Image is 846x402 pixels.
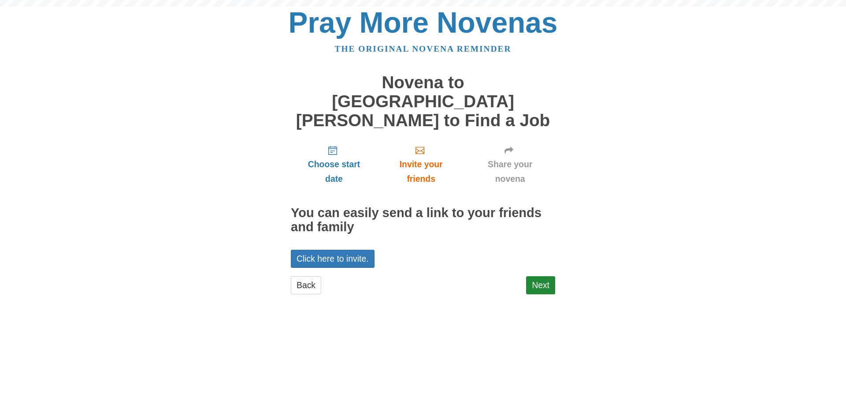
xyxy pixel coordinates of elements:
[291,139,377,191] a: Choose start date
[474,157,546,186] span: Share your novena
[300,157,368,186] span: Choose start date
[465,139,555,191] a: Share your novena
[291,250,375,268] a: Click here to invite.
[291,73,555,130] h1: Novena to [GEOGRAPHIC_DATA][PERSON_NAME] to Find a Job
[291,206,555,234] h2: You can easily send a link to your friends and family
[291,276,321,294] a: Back
[526,276,555,294] a: Next
[289,6,558,39] a: Pray More Novenas
[386,157,456,186] span: Invite your friends
[335,44,512,53] a: The original novena reminder
[377,139,465,191] a: Invite your friends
